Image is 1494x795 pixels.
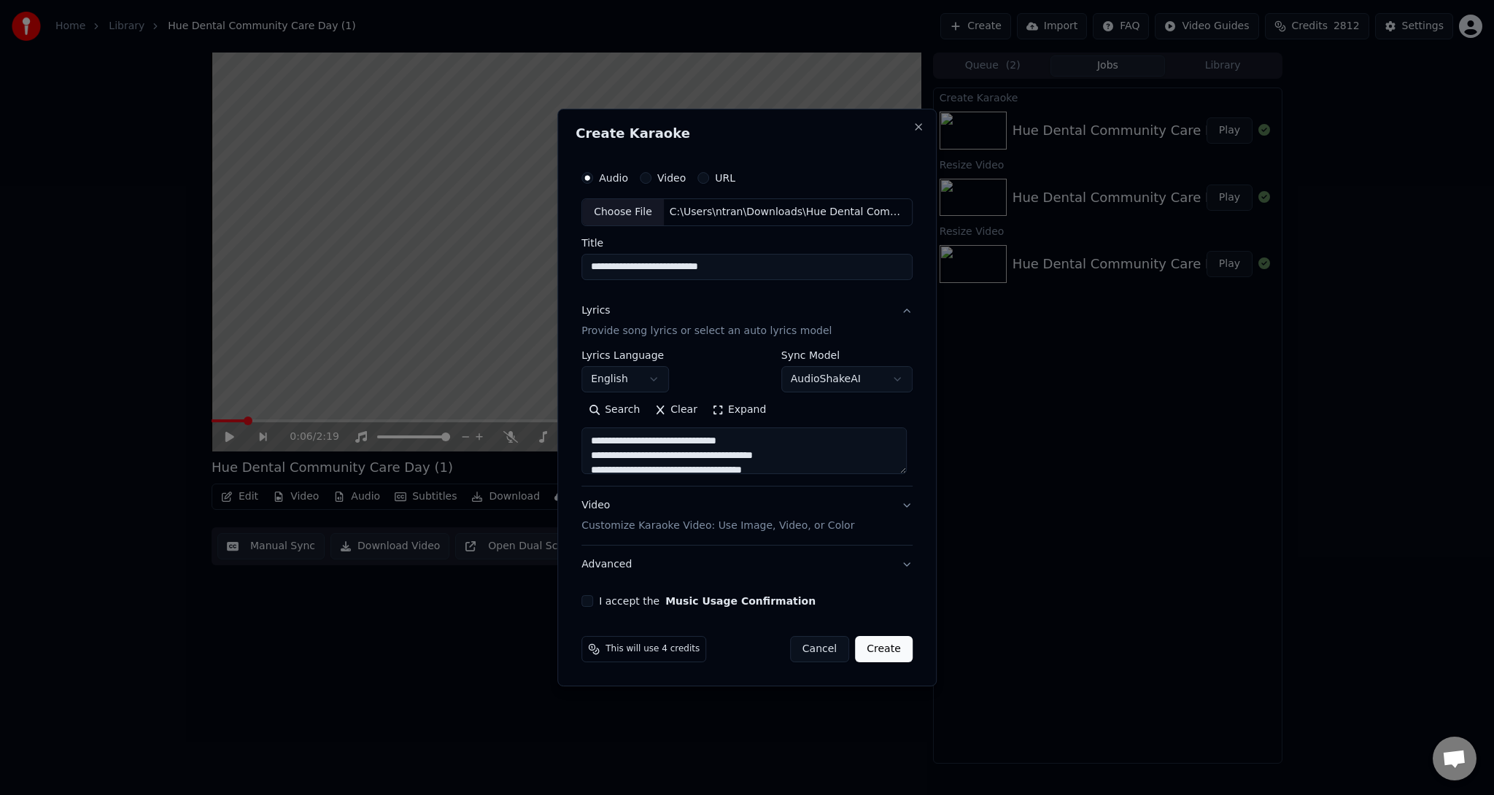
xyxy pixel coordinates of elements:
[581,546,913,583] button: Advanced
[790,636,849,662] button: Cancel
[581,292,913,350] button: LyricsProvide song lyrics or select an auto lyrics model
[581,486,913,545] button: VideoCustomize Karaoke Video: Use Image, Video, or Color
[605,643,700,655] span: This will use 4 credits
[664,205,912,220] div: C:\Users\ntran\Downloads\Hue Dental Community Care Day (1).mp3
[705,398,773,422] button: Expand
[581,324,832,338] p: Provide song lyrics or select an auto lyrics model
[581,303,610,318] div: Lyrics
[599,596,816,606] label: I accept the
[581,238,913,248] label: Title
[781,350,913,360] label: Sync Model
[576,127,918,140] h2: Create Karaoke
[581,350,913,486] div: LyricsProvide song lyrics or select an auto lyrics model
[599,173,628,183] label: Audio
[581,398,647,422] button: Search
[715,173,735,183] label: URL
[665,596,816,606] button: I accept the
[855,636,913,662] button: Create
[581,519,854,533] p: Customize Karaoke Video: Use Image, Video, or Color
[647,398,705,422] button: Clear
[582,199,664,225] div: Choose File
[581,498,854,533] div: Video
[657,173,686,183] label: Video
[581,350,669,360] label: Lyrics Language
